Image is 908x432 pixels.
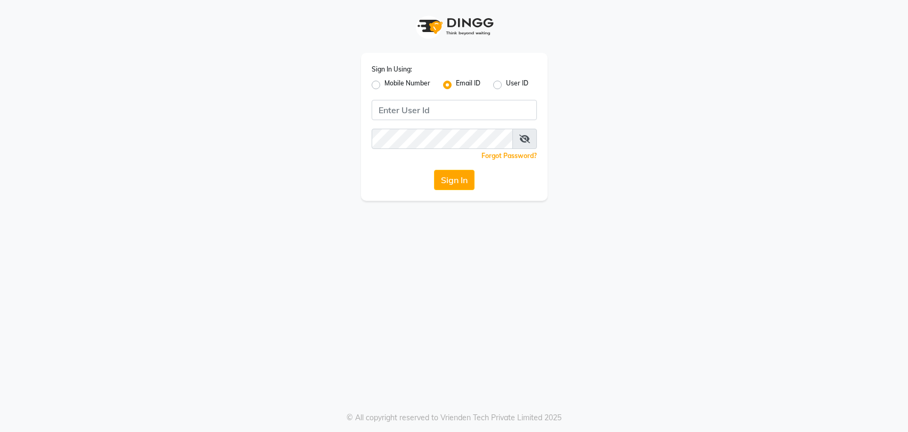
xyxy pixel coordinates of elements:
[456,78,480,91] label: Email ID
[384,78,430,91] label: Mobile Number
[481,152,537,160] a: Forgot Password?
[372,100,537,120] input: Username
[412,11,497,42] img: logo1.svg
[372,129,513,149] input: Username
[434,170,475,190] button: Sign In
[506,78,528,91] label: User ID
[372,65,412,74] label: Sign In Using:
